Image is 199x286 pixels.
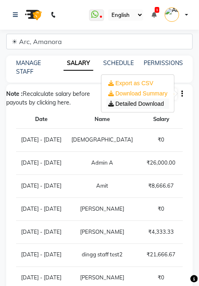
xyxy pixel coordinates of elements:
a: MANAGE STAFF [16,59,41,75]
span: 1 [155,7,159,13]
td: [DATE] - [DATE] [16,244,66,267]
td: [DATE] - [DATE] [16,221,66,244]
td: ₹8,666.67 [138,174,185,198]
td: [DATE] - [DATE] [16,174,66,198]
a: Download Summary [108,90,168,97]
td: ₹0 [138,198,185,221]
img: Admin [165,7,179,22]
td: ₹0 [138,128,185,151]
a: 1 [152,11,156,19]
img: logo [21,3,44,26]
td: [DEMOGRAPHIC_DATA] [66,128,138,151]
th: Date [16,110,66,128]
a: SCHEDULE [103,59,134,67]
th: Name [66,110,138,128]
td: [DATE] - [DATE] [16,198,66,221]
div: Recalculate salary before payouts by clicking here. [6,90,111,107]
a: SALARY [64,56,93,71]
td: [PERSON_NAME] [66,198,138,221]
td: ₹21,666.67 [138,244,185,267]
a: Detailed Download [108,100,164,107]
td: [PERSON_NAME] [66,221,138,244]
a: PERMISSIONS [144,59,183,67]
td: ₹26,000.00 [138,151,185,174]
a: Export as CSV [108,80,154,86]
td: Amit [66,174,138,198]
td: [DATE] - [DATE] [16,151,66,174]
span: Note : [6,90,23,98]
td: dingg staff test2 [66,244,138,267]
td: Admin A [66,151,138,174]
td: [DATE] - [DATE] [16,128,66,151]
th: Salary [138,110,185,128]
td: ₹4,333.33 [138,221,185,244]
